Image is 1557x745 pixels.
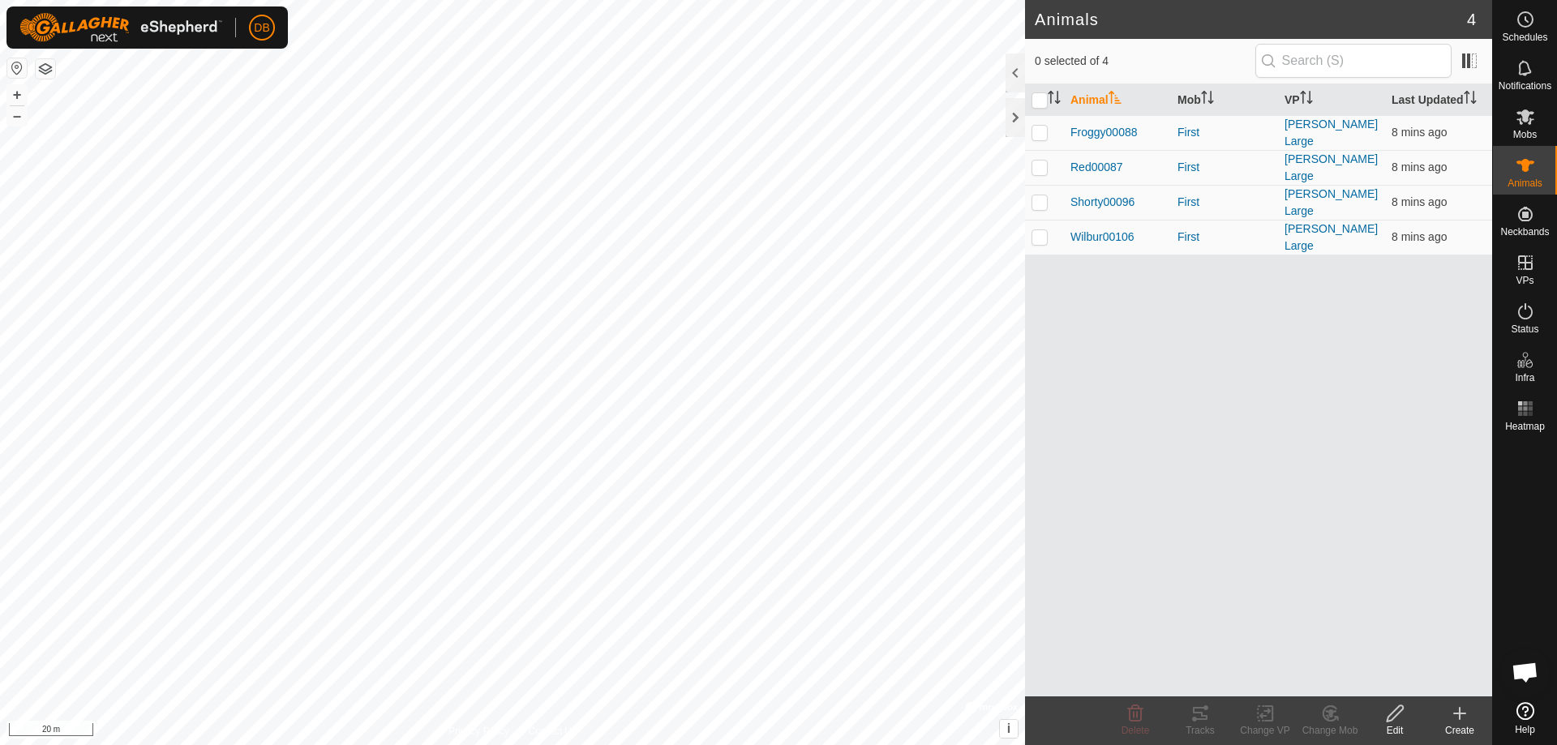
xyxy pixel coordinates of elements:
div: Open chat [1501,648,1550,696]
a: Privacy Policy [448,724,509,739]
span: 0 selected of 4 [1035,53,1255,70]
span: 20 Sept 2025, 8:14 pm [1392,126,1447,139]
span: Mobs [1513,130,1537,139]
span: Delete [1122,725,1150,736]
th: Mob [1171,84,1278,116]
span: Infra [1515,373,1534,383]
button: Map Layers [36,59,55,79]
div: First [1177,159,1272,176]
button: + [7,85,27,105]
div: Tracks [1168,723,1233,738]
th: VP [1278,84,1385,116]
button: i [1000,720,1018,738]
span: Wilbur00106 [1070,229,1135,246]
button: – [7,106,27,126]
span: Status [1511,324,1538,334]
span: Schedules [1502,32,1547,42]
p-sorticon: Activate to sort [1109,93,1122,106]
span: 20 Sept 2025, 8:14 pm [1392,161,1447,173]
div: Create [1427,723,1492,738]
span: 4 [1467,7,1476,32]
span: Shorty00096 [1070,194,1135,211]
input: Search (S) [1255,44,1452,78]
div: Change VP [1233,723,1297,738]
a: Contact Us [529,724,577,739]
th: Animal [1064,84,1171,116]
span: VPs [1516,276,1533,285]
p-sorticon: Activate to sort [1201,93,1214,106]
div: First [1177,229,1272,246]
span: DB [254,19,269,36]
p-sorticon: Activate to sort [1464,93,1477,106]
th: Last Updated [1385,84,1492,116]
p-sorticon: Activate to sort [1048,93,1061,106]
div: Change Mob [1297,723,1362,738]
span: Red00087 [1070,159,1123,176]
div: First [1177,124,1272,141]
span: Notifications [1499,81,1551,91]
span: Animals [1508,178,1542,188]
span: 20 Sept 2025, 8:14 pm [1392,195,1447,208]
a: [PERSON_NAME] Large [1285,118,1378,148]
img: Gallagher Logo [19,13,222,42]
span: i [1007,721,1010,735]
div: First [1177,194,1272,211]
span: Froggy00088 [1070,124,1138,141]
div: Edit [1362,723,1427,738]
span: Neckbands [1500,227,1549,237]
a: [PERSON_NAME] Large [1285,222,1378,252]
span: Help [1515,725,1535,734]
span: 20 Sept 2025, 8:14 pm [1392,230,1447,243]
span: Heatmap [1505,422,1545,431]
a: [PERSON_NAME] Large [1285,152,1378,182]
h2: Animals [1035,10,1467,29]
a: Help [1493,696,1557,741]
p-sorticon: Activate to sort [1300,93,1313,106]
a: [PERSON_NAME] Large [1285,187,1378,217]
button: Reset Map [7,58,27,78]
